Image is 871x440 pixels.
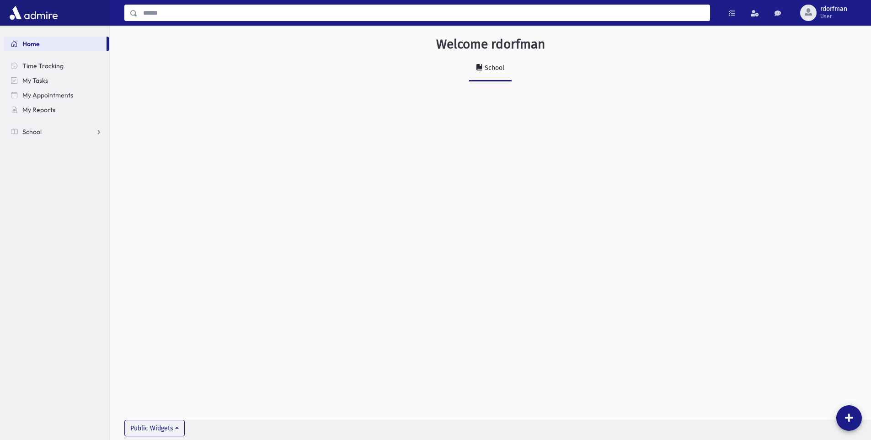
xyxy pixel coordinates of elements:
a: My Reports [4,102,109,117]
button: Public Widgets [124,420,185,436]
span: My Appointments [22,91,73,99]
input: Search [138,5,710,21]
span: Time Tracking [22,62,64,70]
span: School [22,128,42,136]
a: Home [4,37,107,51]
div: School [483,64,504,72]
span: User [820,13,847,20]
img: AdmirePro [7,4,60,22]
span: rdorfman [820,5,847,13]
a: My Tasks [4,73,109,88]
a: Time Tracking [4,59,109,73]
h3: Welcome rdorfman [436,37,545,52]
a: School [4,124,109,139]
a: My Appointments [4,88,109,102]
span: My Tasks [22,76,48,85]
span: Home [22,40,40,48]
a: School [469,56,512,81]
span: My Reports [22,106,55,114]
